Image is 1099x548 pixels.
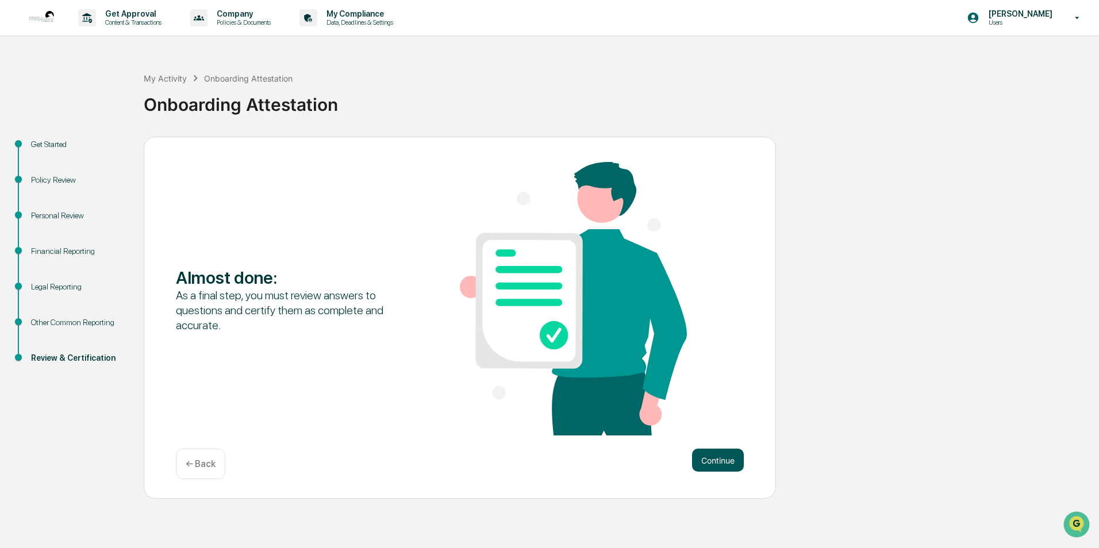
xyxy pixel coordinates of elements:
div: Start new chat [39,88,189,99]
div: Onboarding Attestation [144,85,1093,115]
p: Get Approval [96,9,167,18]
div: 🔎 [11,168,21,177]
span: Data Lookup [23,167,72,178]
div: Onboarding Attestation [204,74,293,83]
div: Get Started [31,138,125,150]
button: Continue [692,449,744,472]
div: Almost done : [176,267,403,288]
div: Legal Reporting [31,281,125,293]
div: Financial Reporting [31,245,125,257]
p: Company [207,9,276,18]
p: My Compliance [317,9,399,18]
span: Attestations [95,145,143,156]
div: Personal Review [31,210,125,222]
div: As a final step, you must review answers to questions and certify them as complete and accurate. [176,288,403,333]
p: [PERSON_NAME] [979,9,1058,18]
p: Policies & Documents [207,18,276,26]
img: Almost done [460,162,687,435]
p: Content & Transactions [96,18,167,26]
p: Data, Deadlines & Settings [317,18,399,26]
p: Users [979,18,1058,26]
div: Policy Review [31,174,125,186]
div: My Activity [144,74,187,83]
a: 🖐️Preclearance [7,140,79,161]
div: 🖐️ [11,146,21,155]
p: How can we help? [11,24,209,43]
div: 🗄️ [83,146,93,155]
a: Powered byPylon [81,194,139,203]
p: ← Back [186,458,216,469]
button: Start new chat [195,91,209,105]
div: We're available if you need us! [39,99,145,109]
a: 🗄️Attestations [79,140,147,161]
a: 🔎Data Lookup [7,162,77,183]
div: Other Common Reporting [31,317,125,329]
img: logo [28,4,55,32]
span: Pylon [114,195,139,203]
iframe: Open customer support [1062,510,1093,541]
div: Review & Certification [31,352,125,364]
img: 1746055101610-c473b297-6a78-478c-a979-82029cc54cd1 [11,88,32,109]
span: Preclearance [23,145,74,156]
